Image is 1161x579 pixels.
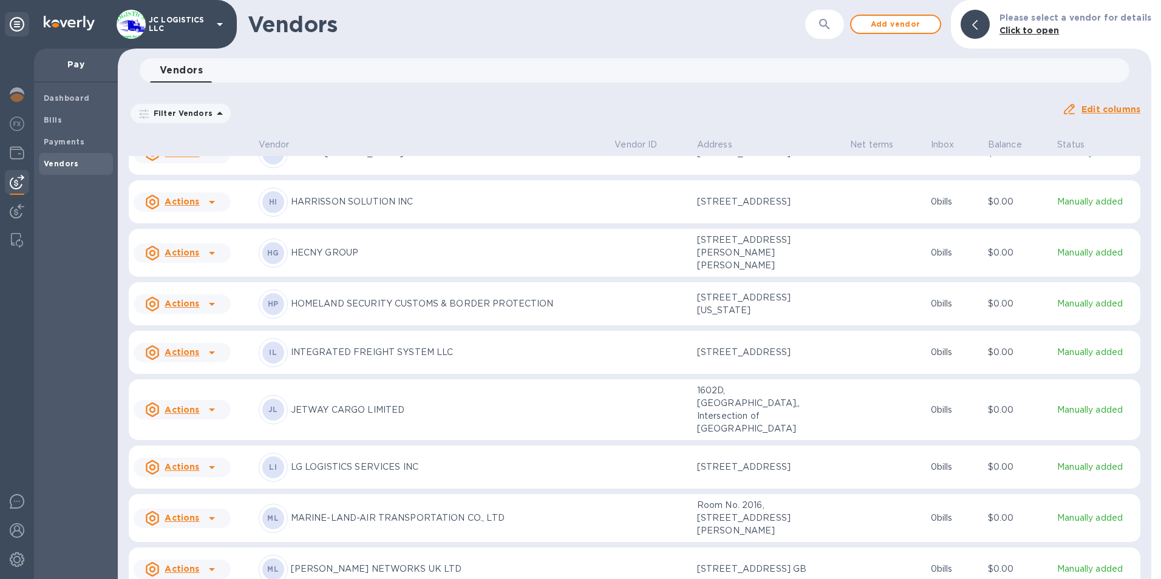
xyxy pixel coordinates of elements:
p: JETWAY CARGO LIMITED [291,404,605,416]
u: Actions [165,299,199,308]
p: Manually added [1057,404,1135,416]
b: Dashboard [44,93,90,103]
p: INTEGRATED FREIGHT SYSTEM LLC [291,346,605,359]
b: HL [268,149,279,158]
span: Vendor ID [615,138,673,151]
p: Room No. 2016, [STREET_ADDRESS][PERSON_NAME] [697,499,819,537]
b: JL [268,405,278,414]
p: Manually added [1057,461,1135,473]
p: Vendor [259,138,290,151]
p: HECNY GROUP [291,246,605,259]
button: Add vendor [850,15,941,34]
p: Manually added [1057,512,1135,524]
span: Address [697,138,748,151]
p: [PERSON_NAME] NETWORKS UK LTD [291,563,605,575]
p: LG LOGISTICS SERVICES INC [291,461,605,473]
p: Net terms [850,138,893,151]
span: Net terms [850,138,909,151]
p: 0 bills [931,195,978,208]
u: Actions [165,462,199,472]
p: 1602D, [GEOGRAPHIC_DATA],, Intersection of [GEOGRAPHIC_DATA] [697,384,819,435]
p: 0 bills [931,461,978,473]
span: Balance [988,138,1038,151]
p: $0.00 [988,246,1047,259]
b: Bills [44,115,62,124]
b: Payments [44,137,84,146]
b: HP [268,299,279,308]
p: [STREET_ADDRESS] GB [697,563,819,575]
p: [STREET_ADDRESS] [697,346,819,359]
u: Actions [165,564,199,574]
p: $0.00 [988,404,1047,416]
p: JC LOGISTICS LLC [149,16,209,33]
u: Actions [165,347,199,357]
b: LI [269,462,277,472]
b: Please select a vendor for details [999,13,1151,22]
p: 0 bills [931,404,978,416]
b: HI [269,197,277,206]
p: Vendor ID [615,138,657,151]
img: Logo [44,16,95,30]
p: $0.00 [988,563,1047,575]
p: 0 bills [931,246,978,259]
p: $0.00 [988,297,1047,310]
p: Manually added [1057,246,1135,259]
h1: Vendors [248,12,724,37]
p: $0.00 [988,512,1047,524]
div: Unpin categories [5,12,29,36]
p: Manually added [1057,297,1135,310]
p: Manually added [1057,563,1135,575]
b: ML [267,513,279,523]
p: Balance [988,138,1022,151]
b: Click to open [999,25,1060,35]
p: Pay [44,58,108,70]
span: Inbox [931,138,970,151]
p: 0 bills [931,563,978,575]
span: Vendor [259,138,305,151]
p: 0 bills [931,297,978,310]
b: HG [267,248,279,257]
p: [STREET_ADDRESS][US_STATE] [697,291,819,317]
p: [STREET_ADDRESS] [697,461,819,473]
p: [STREET_ADDRESS][PERSON_NAME][PERSON_NAME] [697,234,819,272]
p: Status [1057,138,1084,151]
p: $0.00 [988,346,1047,359]
u: Actions [165,513,199,523]
span: Vendors [160,62,203,79]
p: Inbox [931,138,955,151]
img: Foreign exchange [10,117,24,131]
p: 0 bills [931,346,978,359]
u: Actions [165,405,199,415]
p: Manually added [1057,195,1135,208]
p: $0.00 [988,195,1047,208]
b: IL [269,348,277,357]
img: Wallets [10,146,24,160]
p: MARINE-LAND-AIR TRANSPORTATION CO., LTD [291,512,605,524]
p: Address [697,138,732,151]
p: 0 bills [931,512,978,524]
u: Actions [165,197,199,206]
p: Manually added [1057,346,1135,359]
p: HOMELAND SECURITY CUSTOMS & BORDER PROTECTION [291,297,605,310]
u: Actions [165,248,199,257]
p: Filter Vendors [149,108,213,118]
b: ML [267,564,279,574]
p: $0.00 [988,461,1047,473]
u: Edit columns [1081,104,1140,114]
p: [STREET_ADDRESS] [697,195,819,208]
span: Add vendor [861,17,930,32]
b: Vendors [44,159,79,168]
p: HARRISSON SOLUTION INC [291,195,605,208]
